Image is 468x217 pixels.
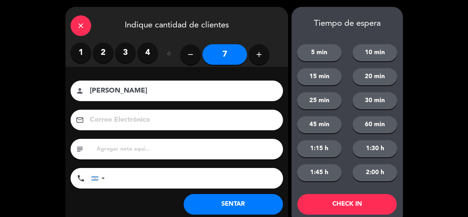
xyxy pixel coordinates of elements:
i: email [76,116,84,124]
i: remove [186,50,195,59]
label: 1 [71,43,91,63]
i: phone [77,174,85,182]
button: 45 min [297,116,342,133]
i: person [76,87,84,95]
button: 5 min [297,44,342,61]
i: subject [76,145,84,153]
button: 60 min [353,116,397,133]
div: Tiempo de espera [292,19,403,29]
i: add [255,50,263,59]
input: Agregar nota aquí... [96,144,278,154]
div: ó [158,43,180,67]
button: 30 min [353,92,397,109]
button: remove [180,44,201,65]
button: SENTAR [184,194,283,215]
button: 15 min [297,68,342,85]
div: Indique cantidad de clientes [65,7,288,43]
button: 1:30 h [353,140,397,157]
label: 4 [137,43,158,63]
button: 1:45 h [297,164,342,181]
i: close [77,22,85,30]
button: CHECK IN [297,194,397,215]
div: Argentina: +54 [91,168,107,188]
button: 10 min [353,44,397,61]
button: 2:00 h [353,164,397,181]
label: 3 [115,43,136,63]
input: Correo Electrónico [89,114,274,126]
button: 20 min [353,68,397,85]
label: 2 [93,43,113,63]
button: 25 min [297,92,342,109]
button: add [249,44,269,65]
input: Nombre del cliente [89,85,274,97]
button: 1:15 h [297,140,342,157]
